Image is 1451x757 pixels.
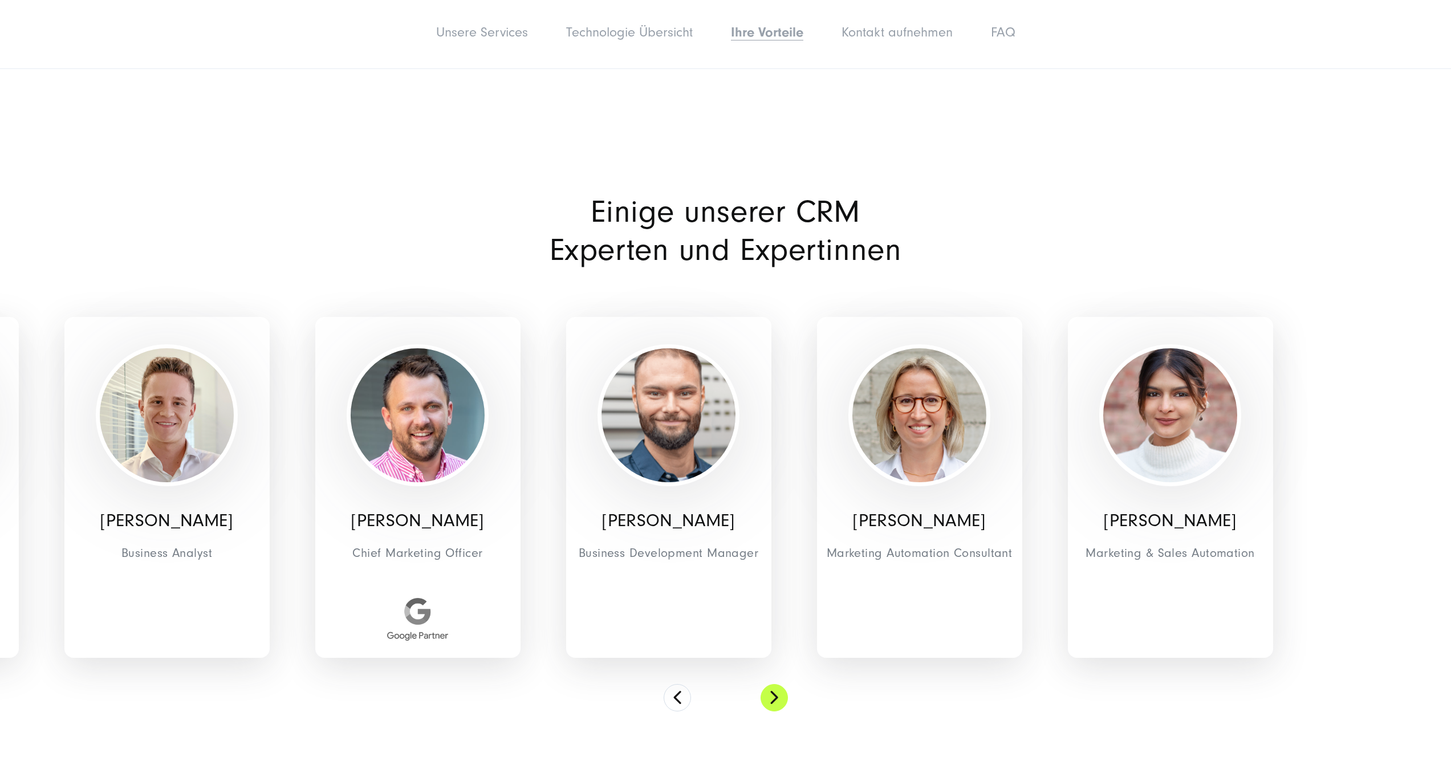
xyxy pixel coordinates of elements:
[100,348,234,527] img: Daniel Walch - Business Analyst - Salesforce Agentur SUNZINET
[351,348,485,482] img: Daniel Palm - Chief Marketing Officer - SUNZINET
[324,543,512,564] span: Chief Marketing Officer
[731,25,803,40] a: Ihre Vorteile
[601,348,735,482] img: Lukas Kamm - CRM & Digital Marketing - SUNZINET
[991,25,1015,40] a: FAQ
[73,543,261,564] span: Business Analyst
[575,543,763,564] span: Business Development Manager
[842,25,953,40] a: Kontakt aufnehmen
[852,348,986,482] img: Ronja-Blut Marketing Automation Consultant SUNZINET
[324,510,512,531] p: [PERSON_NAME]
[566,25,693,40] a: Technologie Übersicht
[1076,510,1265,531] p: [PERSON_NAME]
[436,25,528,40] a: Unsere Services
[826,543,1014,564] span: Marketing Automation Consultant
[826,510,1014,531] p: [PERSON_NAME]
[1076,543,1265,564] span: Marketing & Sales Automation
[387,598,448,641] img: Das Google Partner Logo mit den Farben rot, gelb, grün und blau - Digitalagentur für Digital Mark...
[73,510,261,531] p: [PERSON_NAME]
[575,510,763,531] p: [PERSON_NAME]
[469,193,982,269] h2: Einige unserer CRM Experten und Expertinnen
[1103,348,1237,482] img: Srishti Srivastava - Digital Marketing Manager - SUNZINET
